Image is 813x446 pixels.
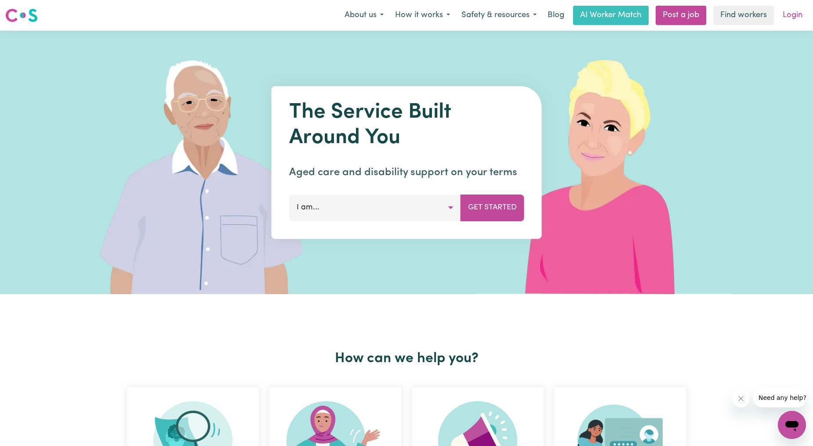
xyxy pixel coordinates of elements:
[656,6,706,25] a: Post a job
[5,7,38,23] img: Careseekers logo
[389,6,456,25] button: How it works
[778,411,806,439] iframe: Button to launch messaging window
[732,390,750,407] iframe: Close message
[289,100,524,151] h1: The Service Built Around You
[5,6,53,13] span: Need any help?
[713,6,774,25] a: Find workers
[289,165,524,180] p: Aged care and disability support on your terms
[339,6,389,25] button: About us
[289,194,461,221] button: I am...
[777,6,808,25] a: Login
[456,6,542,25] button: Safety & resources
[5,5,38,25] a: Careseekers logo
[461,194,524,221] button: Get Started
[122,350,691,367] h2: How can we help you?
[542,6,570,25] a: Blog
[753,388,806,407] iframe: Message from company
[573,6,649,25] a: AI Worker Match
